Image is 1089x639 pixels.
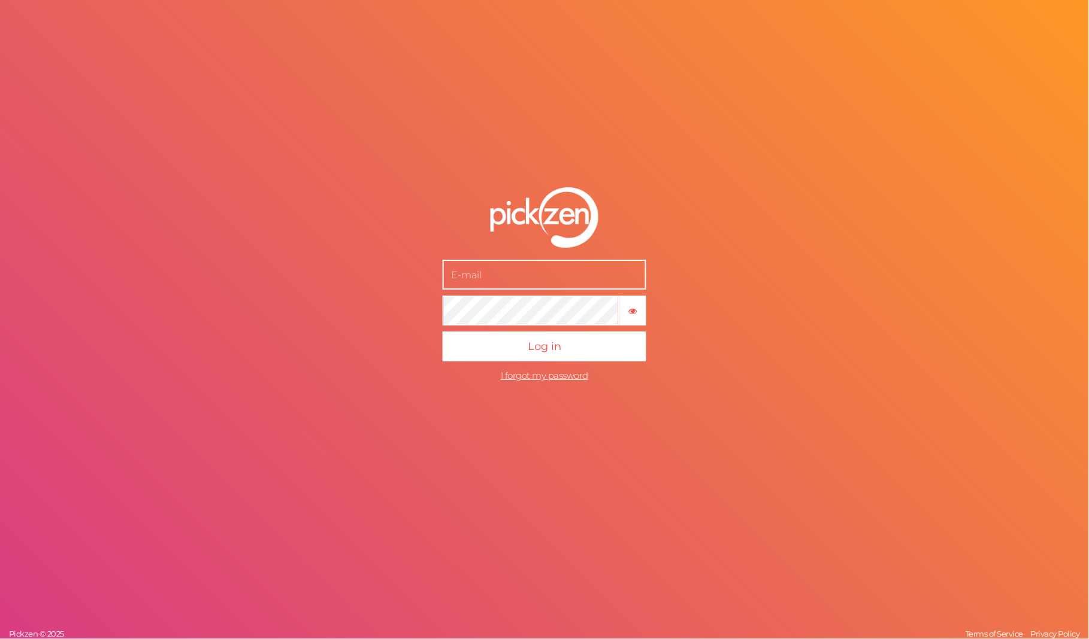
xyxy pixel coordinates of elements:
span: Terms of Service [966,629,1024,639]
button: Log in [443,332,646,362]
a: Pickzen © 2025 [6,629,67,639]
span: Log in [528,340,561,354]
a: Terms of Service [963,629,1027,639]
span: Privacy Policy [1031,629,1080,639]
a: I forgot my password [501,370,588,382]
img: pz-logo-white.png [491,187,598,248]
input: E-mail [443,260,646,290]
a: Privacy Policy [1028,629,1083,639]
